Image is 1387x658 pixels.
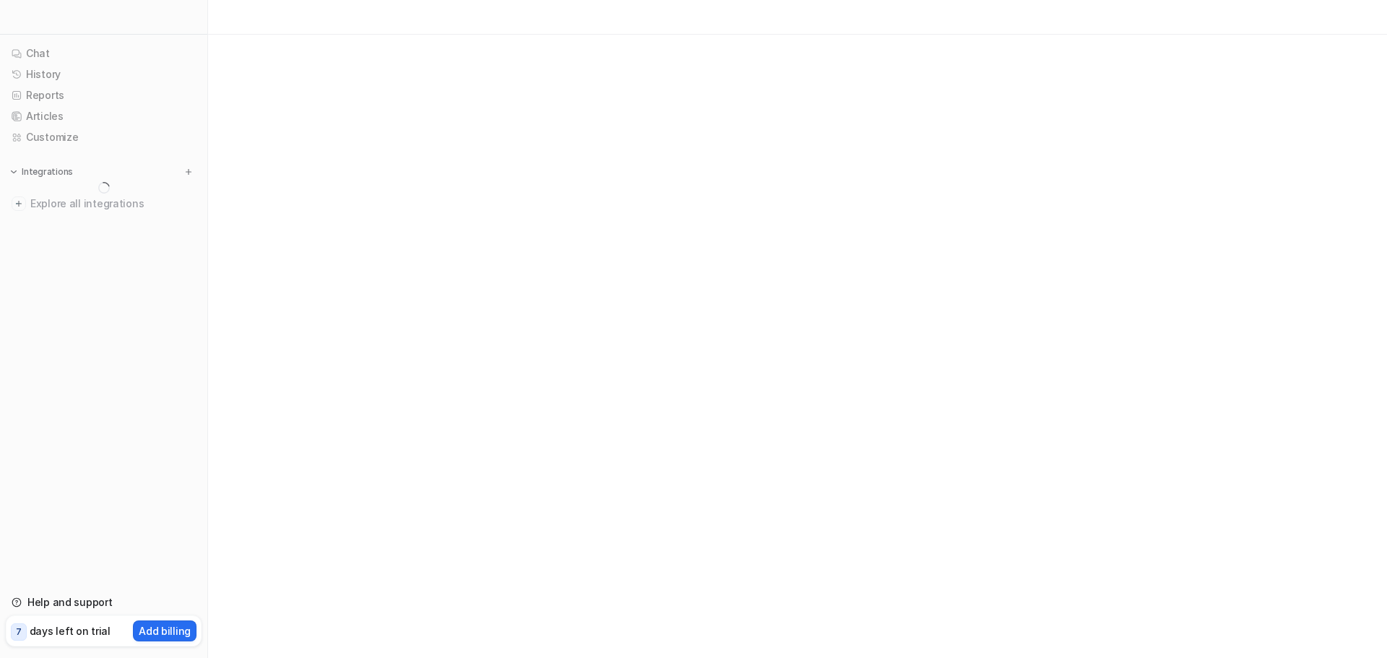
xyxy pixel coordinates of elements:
[16,625,22,638] p: 7
[6,106,202,126] a: Articles
[6,43,202,64] a: Chat
[139,623,191,638] p: Add billing
[6,194,202,214] a: Explore all integrations
[6,64,202,85] a: History
[30,623,111,638] p: days left on trial
[183,167,194,177] img: menu_add.svg
[6,592,202,612] a: Help and support
[12,196,26,211] img: explore all integrations
[6,165,77,179] button: Integrations
[9,167,19,177] img: expand menu
[6,127,202,147] a: Customize
[22,166,73,178] p: Integrations
[30,192,196,215] span: Explore all integrations
[133,620,196,641] button: Add billing
[6,85,202,105] a: Reports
